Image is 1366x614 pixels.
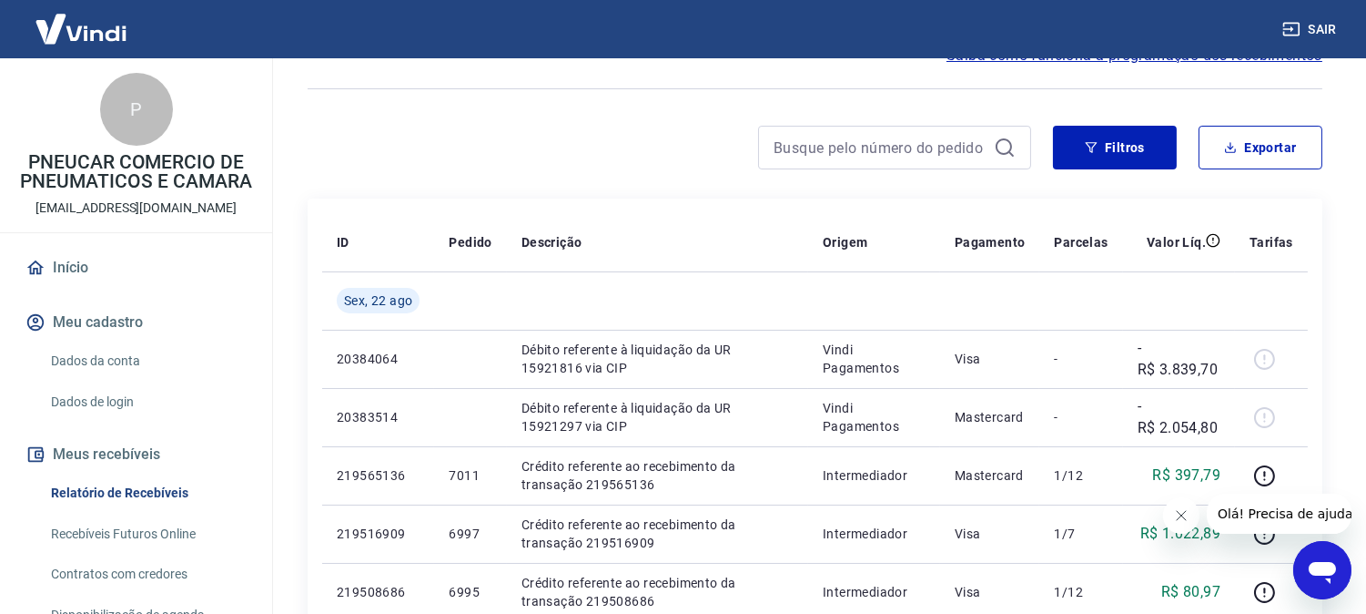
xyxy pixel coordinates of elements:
p: 1/12 [1054,583,1108,601]
span: Olá! Precisa de ajuda? [11,13,153,27]
p: 20383514 [337,408,420,426]
button: Meu cadastro [22,302,250,343]
p: Visa [955,525,1026,543]
p: Pedido [449,233,491,251]
a: Contratos com credores [44,556,250,593]
input: Busque pelo número do pedido [774,134,987,161]
div: P [100,73,173,146]
iframe: Botão para abrir a janela de mensagens [1293,541,1351,599]
a: Relatório de Recebíveis [44,475,250,512]
p: 7011 [449,466,491,485]
p: [EMAIL_ADDRESS][DOMAIN_NAME] [35,199,237,218]
p: Crédito referente ao recebimento da transação 219516909 [521,516,794,552]
button: Exportar [1199,126,1322,169]
img: Vindi [22,1,140,56]
p: Descrição [521,233,582,251]
p: Tarifas [1250,233,1293,251]
button: Meus recebíveis [22,435,250,475]
p: Vindi Pagamentos [823,341,926,377]
p: Vindi Pagamentos [823,399,926,435]
p: R$ 1.022,89 [1140,523,1220,545]
p: 1/7 [1054,525,1108,543]
p: Intermediador [823,583,926,601]
p: Parcelas [1054,233,1108,251]
p: R$ 397,79 [1153,465,1221,486]
span: Sex, 22 ago [344,292,412,310]
p: - [1054,408,1108,426]
iframe: Fechar mensagem [1163,497,1199,534]
p: Mastercard [955,408,1026,426]
p: 6995 [449,583,491,601]
p: 1/12 [1054,466,1108,485]
p: ID [337,233,349,251]
p: Visa [955,350,1026,368]
iframe: Mensagem da empresa [1207,494,1351,534]
p: Débito referente à liquidação da UR 15921297 via CIP [521,399,794,435]
p: Valor Líq. [1147,233,1206,251]
button: Sair [1279,13,1344,46]
p: Crédito referente ao recebimento da transação 219508686 [521,574,794,610]
p: Crédito referente ao recebimento da transação 219565136 [521,457,794,494]
a: Recebíveis Futuros Online [44,516,250,553]
p: R$ 80,97 [1161,581,1220,603]
p: Pagamento [955,233,1026,251]
p: Mastercard [955,466,1026,485]
p: Débito referente à liquidação da UR 15921816 via CIP [521,341,794,377]
p: Intermediador [823,525,926,543]
p: Intermediador [823,466,926,485]
p: - [1054,350,1108,368]
p: -R$ 3.839,70 [1138,337,1221,381]
p: Visa [955,583,1026,601]
p: 219516909 [337,525,420,543]
p: -R$ 2.054,80 [1138,395,1221,439]
a: Início [22,248,250,288]
a: Dados da conta [44,343,250,380]
a: Dados de login [44,384,250,421]
p: 219508686 [337,583,420,601]
p: 6997 [449,525,491,543]
p: Origem [823,233,867,251]
p: PNEUCAR COMERCIO DE PNEUMATICOS E CAMARA [15,153,258,191]
button: Filtros [1053,126,1177,169]
p: 219565136 [337,466,420,485]
p: 20384064 [337,350,420,368]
